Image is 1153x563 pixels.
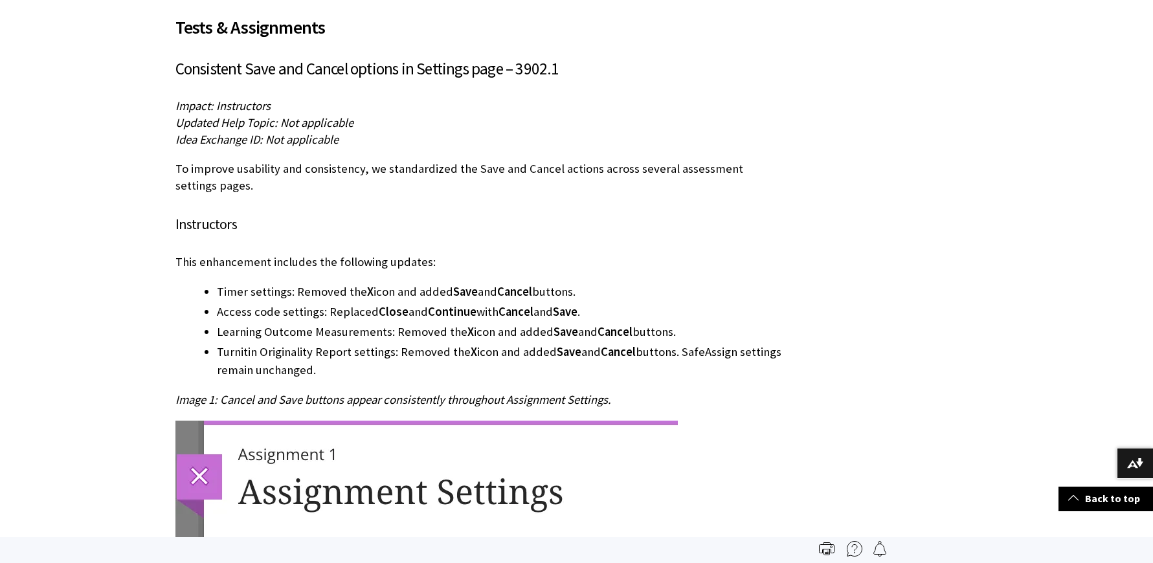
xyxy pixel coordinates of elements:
[175,115,353,130] span: Updated Help Topic: Not applicable
[471,344,477,359] span: X
[217,283,787,301] li: Timer settings: Removed the icon and added and buttons.
[379,304,409,319] span: Close
[175,214,787,235] h4: Instructors
[598,324,632,339] span: Cancel
[872,541,888,557] img: Follow this page
[175,160,787,194] p: To improve usability and consistency, we standardized the Save and Cancel actions across several ...
[601,344,636,359] span: Cancel
[553,304,577,319] span: Save
[554,324,578,339] span: Save
[217,323,787,341] li: Learning Outcome Measurements: Removed the icon and added and buttons.
[497,284,532,299] span: Cancel
[217,303,787,321] li: Access code settings: Replaced and with and .
[1058,487,1153,511] a: Back to top
[367,284,374,299] span: X
[175,392,611,407] span: Image 1: Cancel and Save buttons appear consistently throughout Assignment Settings.
[428,304,476,319] span: Continue
[175,58,559,79] span: Consistent Save and Cancel options in Settings page – 3902.1
[498,304,533,319] span: Cancel
[175,254,787,270] p: This enhancement includes the following updates:
[453,284,478,299] span: Save
[819,541,834,557] img: Print
[175,98,271,113] span: Impact: Instructors
[847,541,862,557] img: More help
[557,344,581,359] span: Save
[217,343,787,379] li: Turnitin Originality Report settings: Removed the icon and added and buttons. SafeAssign settings...
[175,132,339,147] span: Idea Exchange ID: Not applicable
[467,324,474,339] span: X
